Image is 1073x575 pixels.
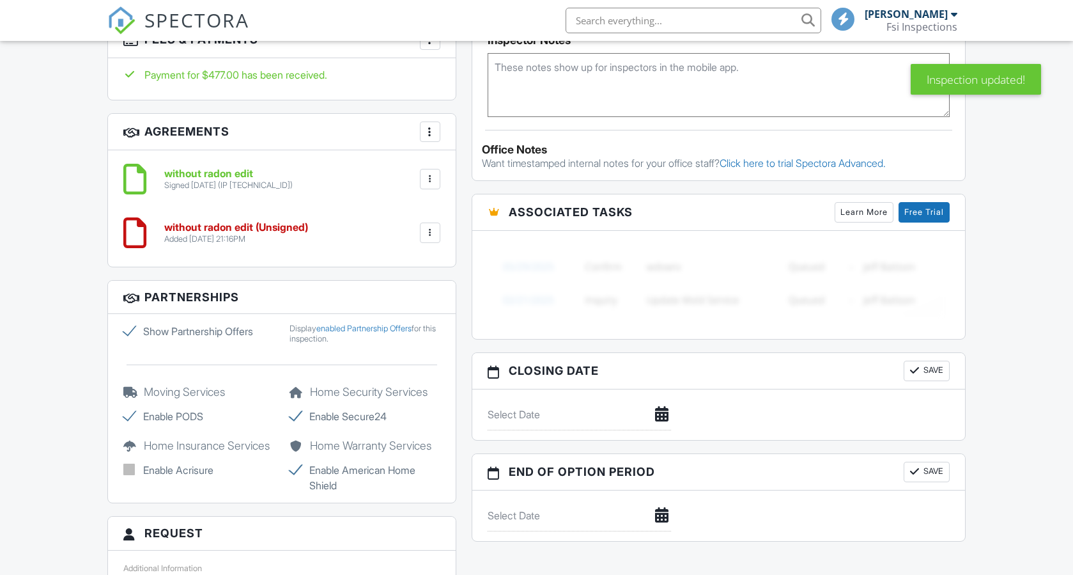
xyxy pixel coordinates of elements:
[164,234,308,244] div: Added [DATE] 21:16PM
[289,439,440,452] h5: Home Warranty Services
[164,222,308,233] h6: without radon edit (Unsigned)
[123,386,274,398] h5: Moving Services
[488,399,671,430] input: Select Date
[107,17,249,44] a: SPECTORA
[720,157,886,169] a: Click here to trial Spectora Advanced.
[289,386,440,398] h5: Home Security Services
[164,168,293,191] a: without radon edit Signed [DATE] (IP [TECHNICAL_ID])
[488,240,950,326] img: blurred-tasks-251b60f19c3f713f9215ee2a18cbf2105fc2d72fcd585247cf5e9ec0c957c1dd.png
[509,463,655,480] span: End of Option Period
[289,462,440,493] label: Enable American Home Shield
[107,6,135,35] img: The Best Home Inspection Software - Spectora
[108,114,456,150] h3: Agreements
[123,324,274,339] label: Show Partnership Offers
[164,222,308,244] a: without radon edit (Unsigned) Added [DATE] 21:16PM
[123,462,274,478] label: Enable Acrisure
[911,64,1041,95] div: Inspection updated!
[509,203,633,221] span: Associated Tasks
[835,202,893,223] a: Learn More
[865,8,948,20] div: [PERSON_NAME]
[123,563,202,573] label: Additional Information
[566,8,821,33] input: Search everything...
[509,362,599,379] span: Closing date
[123,409,274,424] label: Enable PODS
[164,180,293,191] div: Signed [DATE] (IP [TECHNICAL_ID])
[482,156,956,170] p: Want timestamped internal notes for your office staff?
[289,409,440,424] label: Enable Secure24
[886,20,957,33] div: Fsi Inspections
[144,6,249,33] span: SPECTORA
[899,202,950,223] a: Free Trial
[482,143,956,156] div: Office Notes
[123,68,440,82] div: Payment for $477.00 has been received.
[108,281,456,314] h3: Partnerships
[123,439,274,452] h5: Home Insurance Services
[904,462,950,482] button: Save
[316,324,412,333] a: enabled Partnership Offers
[488,500,671,532] input: Select Date
[164,168,293,180] h6: without radon edit
[108,517,456,550] h3: Request
[904,361,950,381] button: Save
[289,324,440,344] div: Display for this inspection.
